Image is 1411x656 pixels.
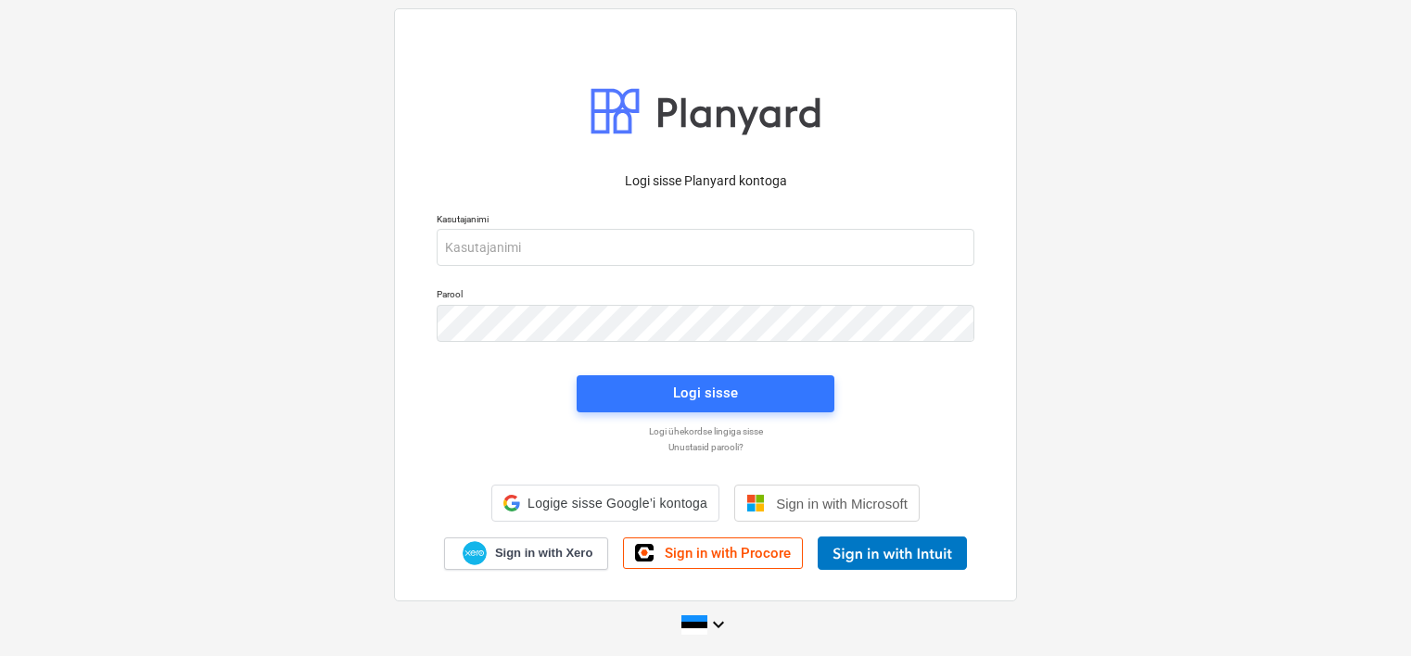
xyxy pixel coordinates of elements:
p: Kasutajanimi [437,213,974,229]
span: Sign in with Procore [665,545,791,561]
img: Xero logo [463,541,487,566]
i: keyboard_arrow_down [707,613,730,636]
span: Sign in with Xero [495,545,592,561]
a: Sign in with Procore [623,537,803,569]
div: Logi sisse [673,381,738,405]
span: Sign in with Microsoft [776,496,908,511]
div: Logige sisse Google’i kontoga [491,485,719,522]
a: Sign in with Xero [444,537,609,570]
a: Logi ühekordse lingiga sisse [427,425,984,437]
input: Kasutajanimi [437,229,974,266]
p: Parool [437,288,974,304]
button: Logi sisse [577,375,834,412]
a: Unustasid parooli? [427,441,984,453]
span: Logige sisse Google’i kontoga [528,496,707,511]
img: Microsoft logo [746,494,765,512]
p: Logi sisse Planyard kontoga [437,171,974,191]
